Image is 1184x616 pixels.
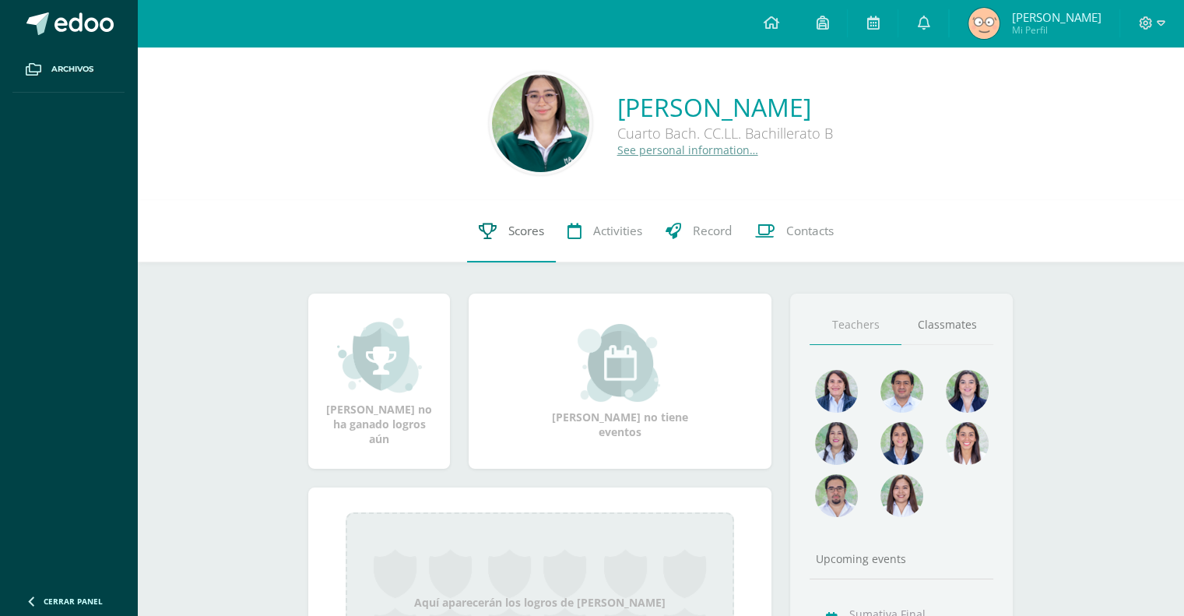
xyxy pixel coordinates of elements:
[880,474,923,517] img: 1be4a43e63524e8157c558615cd4c825.png
[467,200,556,262] a: Scores
[654,200,743,262] a: Record
[968,8,1000,39] img: d9c7b72a65e1800de1590e9465332ea1.png
[617,143,758,157] a: See personal information…
[880,370,923,413] img: 1e7bfa517bf798cc96a9d855bf172288.png
[492,75,589,172] img: eee7de395d5f957ef3287940225da6c4.png
[508,223,544,239] span: Scores
[810,551,993,566] div: Upcoming events
[693,223,732,239] span: Record
[786,223,834,239] span: Contacts
[1011,9,1101,25] span: [PERSON_NAME]
[578,324,662,402] img: event_small.png
[880,422,923,465] img: d4e0c534ae446c0d00535d3bb96704e9.png
[743,200,845,262] a: Contacts
[815,422,858,465] img: 1934cc27df4ca65fd091d7882280e9dd.png
[44,596,103,607] span: Cerrar panel
[617,90,833,124] a: [PERSON_NAME]
[617,124,833,143] div: Cuarto Bach. CC.LL. Bachillerato B
[324,316,434,446] div: [PERSON_NAME] no ha ganado logros aún
[543,324,698,439] div: [PERSON_NAME] no tiene eventos
[810,305,901,345] a: Teachers
[556,200,654,262] a: Activities
[901,305,993,345] a: Classmates
[593,223,642,239] span: Activities
[12,47,125,93] a: Archivos
[815,474,858,517] img: d7e1be39c7a5a7a89cfb5608a6c66141.png
[946,370,989,413] img: 468d0cd9ecfcbce804e3ccd48d13f1ad.png
[815,370,858,413] img: 4477f7ca9110c21fc6bc39c35d56baaa.png
[51,63,93,76] span: Archivos
[1011,23,1101,37] span: Mi Perfil
[946,422,989,465] img: 38d188cc98c34aa903096de2d1c9671e.png
[337,316,422,394] img: achievement_small.png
